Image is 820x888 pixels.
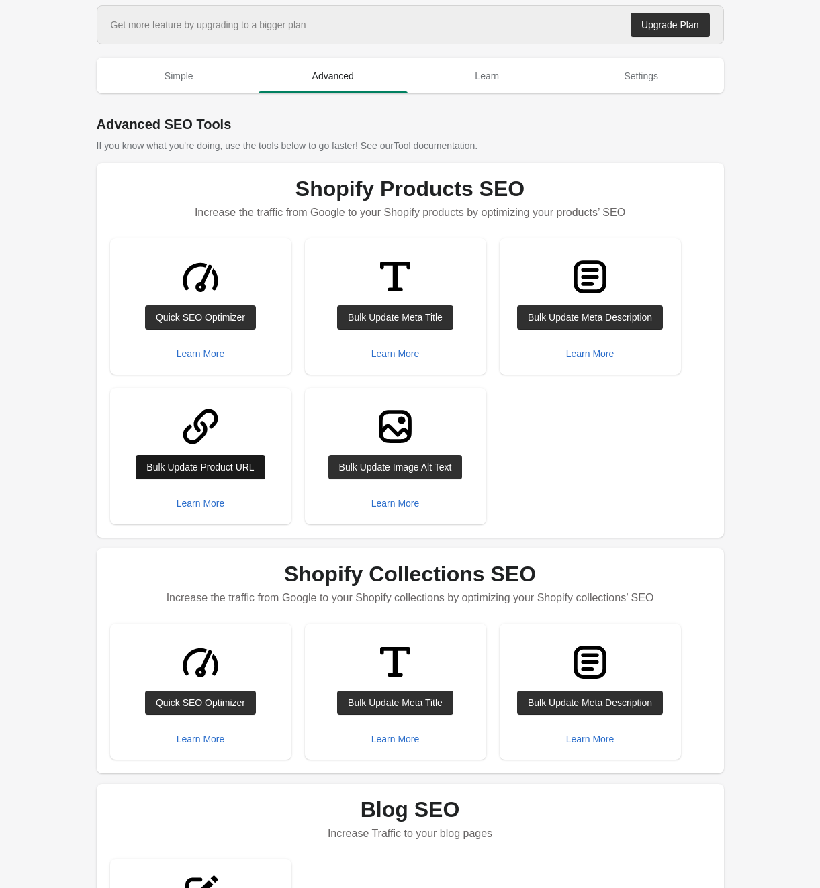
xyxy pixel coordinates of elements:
div: Quick SEO Optimizer [156,697,245,708]
img: TextBlockMajor-3e13e55549f1fe4aa18089e576148c69364b706dfb80755316d4ac7f5c51f4c3.svg [565,637,615,687]
a: Quick SEO Optimizer [145,305,256,330]
img: GaugeMajor-1ebe3a4f609d70bf2a71c020f60f15956db1f48d7107b7946fc90d31709db45e.svg [175,252,226,302]
div: Learn More [371,348,420,359]
div: Learn More [177,498,225,509]
button: Simple [102,58,257,93]
img: TextBlockMajor-3e13e55549f1fe4aa18089e576148c69364b706dfb80755316d4ac7f5c51f4c3.svg [565,252,615,302]
div: Learn More [177,348,225,359]
div: Learn More [566,734,614,744]
p: Increase the traffic from Google to your Shopify products by optimizing your products’ SEO [110,201,711,225]
a: Bulk Update Meta Title [337,691,453,715]
span: Advanced [259,64,408,88]
button: Learn More [366,727,425,751]
div: Quick SEO Optimizer [156,312,245,323]
h1: Shopify Products SEO [110,177,711,201]
button: Learn More [171,342,230,366]
button: Learn More [366,342,425,366]
img: TitleMinor-8a5de7e115299b8c2b1df9b13fb5e6d228e26d13b090cf20654de1eaf9bee786.svg [370,252,420,302]
button: Learn More [561,727,620,751]
img: LinkMinor-ab1ad89fd1997c3bec88bdaa9090a6519f48abaf731dc9ef56a2f2c6a9edd30f.svg [175,401,226,452]
span: Learn [413,64,562,88]
div: Bulk Update Product URL [146,462,254,473]
span: Simple [105,64,254,88]
a: Tool documentation [394,140,475,151]
img: TitleMinor-8a5de7e115299b8c2b1df9b13fb5e6d228e26d13b090cf20654de1eaf9bee786.svg [370,637,420,687]
div: Bulk Update Meta Title [348,312,443,323]
button: Learn More [171,727,230,751]
img: ImageMajor-6988ddd70c612d22410311fee7e48670de77a211e78d8e12813237d56ef19ad4.svg [370,401,420,452]
div: Get more feature by upgrading to a bigger plan [111,18,306,32]
button: Advanced [256,58,410,93]
div: Learn More [177,734,225,744]
h1: Advanced SEO Tools [97,115,724,134]
div: Bulk Update Meta Description [528,697,652,708]
p: If you know what you're doing, use the tools below to go faster! See our . [97,139,724,152]
a: Upgrade Plan [631,13,710,37]
a: Quick SEO Optimizer [145,691,256,715]
p: Increase the traffic from Google to your Shopify collections by optimizing your Shopify collectio... [110,586,711,610]
button: Learn More [366,491,425,515]
button: Learn [410,58,565,93]
div: Upgrade Plan [641,19,699,30]
a: Bulk Update Product URL [136,455,265,479]
div: Bulk Update Image Alt Text [339,462,452,473]
span: Settings [567,64,716,88]
div: Learn More [371,498,420,509]
img: GaugeMajor-1ebe3a4f609d70bf2a71c020f60f15956db1f48d7107b7946fc90d31709db45e.svg [175,637,226,687]
a: Bulk Update Meta Description [517,305,663,330]
a: Bulk Update Meta Title [337,305,453,330]
p: Increase Traffic to your blog pages [110,822,711,846]
a: Bulk Update Image Alt Text [328,455,463,479]
div: Bulk Update Meta Description [528,312,652,323]
button: Learn More [561,342,620,366]
div: Learn More [566,348,614,359]
div: Bulk Update Meta Title [348,697,443,708]
h1: Blog SEO [110,797,711,822]
h1: Shopify Collections SEO [110,562,711,586]
button: Settings [564,58,719,93]
div: Learn More [371,734,420,744]
a: Bulk Update Meta Description [517,691,663,715]
button: Learn More [171,491,230,515]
